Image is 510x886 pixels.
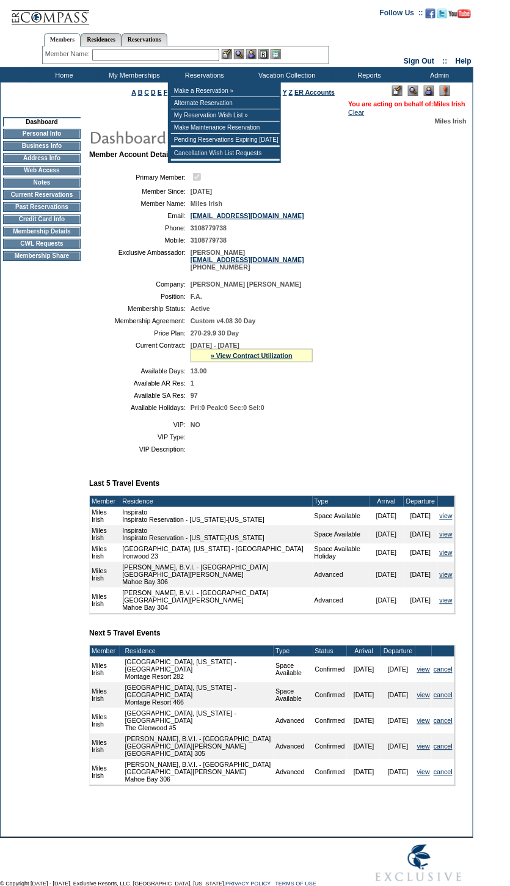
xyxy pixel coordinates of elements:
td: Advanced [313,562,370,588]
a: view [417,692,430,699]
a: Subscribe to our YouTube Channel [449,12,471,20]
td: VIP Description: [94,445,186,453]
a: Members [44,33,81,46]
td: Miles Irish [90,588,120,613]
td: Confirmed [313,683,347,708]
td: Phone: [94,224,186,232]
span: Custom v4.08 30 Day [191,317,256,324]
span: 1 [191,379,194,387]
a: view [440,549,453,557]
a: C [144,89,149,96]
td: Member [90,496,120,507]
td: [DATE] [347,708,381,734]
img: Follow us on Twitter [437,9,447,18]
td: Advanced [313,588,370,613]
td: [PERSON_NAME], B.V.I. - [GEOGRAPHIC_DATA] [GEOGRAPHIC_DATA][PERSON_NAME] Mahoe Bay 304 [120,588,312,613]
td: Confirmed [313,708,347,734]
td: Membership Share [3,251,81,261]
td: Available Holidays: [94,404,186,411]
td: [GEOGRAPHIC_DATA], [US_STATE] - [GEOGRAPHIC_DATA] Montage Resort 466 [123,683,274,708]
td: Space Available [274,657,313,683]
td: Confirmed [313,657,347,683]
span: Miles Irish [191,200,222,207]
td: Membership Agreement: [94,317,186,324]
td: Make Maintenance Reservation [171,122,280,134]
a: cancel [434,692,453,699]
td: Past Reservations [3,202,81,212]
div: Member Name: [45,49,92,59]
span: [PERSON_NAME] [PERSON_NAME] [191,280,302,288]
span: F.A. [191,293,202,300]
td: Mobile: [94,236,186,244]
td: Web Access [3,166,81,175]
a: view [440,597,453,604]
td: [DATE] [370,588,404,613]
td: Advanced [274,734,313,760]
td: Notes [3,178,81,188]
a: B [138,89,143,96]
td: [DATE] [381,734,415,760]
td: Inspirato Inspirato Reservation - [US_STATE]-[US_STATE] [120,525,312,544]
a: view [440,531,453,538]
a: Sign Out [404,57,434,65]
td: Residence [123,646,274,657]
td: Departure [404,496,438,507]
a: Help [456,57,472,65]
a: view [417,769,430,776]
td: Business Info [3,141,81,151]
td: Email: [94,212,186,219]
td: Residence [120,496,312,507]
span: [DATE] - [DATE] [191,342,239,349]
a: E [158,89,162,96]
td: Available AR Res: [94,379,186,387]
span: 13.00 [191,367,207,375]
b: Member Account Details [89,150,175,159]
td: My Memberships [98,67,168,82]
td: Advanced [274,708,313,734]
td: Miles Irish [90,657,120,683]
td: Miles Irish [90,525,120,544]
td: Home [27,67,98,82]
td: Primary Member: [94,171,186,183]
td: Dashboard [3,117,81,126]
img: Impersonate [424,86,434,96]
td: Current Contract: [94,342,186,362]
img: Reservations [258,49,269,59]
a: view [417,743,430,750]
td: Arrival [370,496,404,507]
td: [DATE] [381,708,415,734]
a: D [151,89,156,96]
td: Reservations [168,67,238,82]
span: Pri:0 Peak:0 Sec:0 Sel:0 [191,404,264,411]
a: Residences [81,33,122,46]
td: Cancellation Wish List Requests [171,147,280,159]
td: [DATE] [347,734,381,760]
td: Available Days: [94,367,186,375]
td: Status [313,646,347,657]
span: You are acting on behalf of: [348,100,465,108]
a: Follow us on Twitter [437,12,447,20]
td: Make a Reservation » [171,85,280,97]
img: pgTtlDashboard.gif [89,125,333,149]
td: Type [274,646,313,657]
a: view [417,717,430,725]
td: [DATE] [404,544,438,562]
td: [DATE] [370,562,404,588]
span: Miles Irish [435,117,467,125]
img: Log Concern/Member Elevation [440,86,450,96]
span: Active [191,305,210,312]
td: Miles Irish [90,760,120,785]
b: Last 5 Travel Events [89,480,159,488]
a: Y [283,89,287,96]
a: ER Accounts [294,89,335,96]
td: Miles Irish [90,734,120,760]
td: [DATE] [347,657,381,683]
a: Become our fan on Facebook [426,12,435,20]
td: [DATE] [370,544,404,562]
td: Position: [94,293,186,300]
td: Space Available [274,683,313,708]
td: Available SA Res: [94,392,186,399]
td: VIP: [94,421,186,428]
span: 3108779738 [191,224,227,232]
td: Miles Irish [90,708,120,734]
